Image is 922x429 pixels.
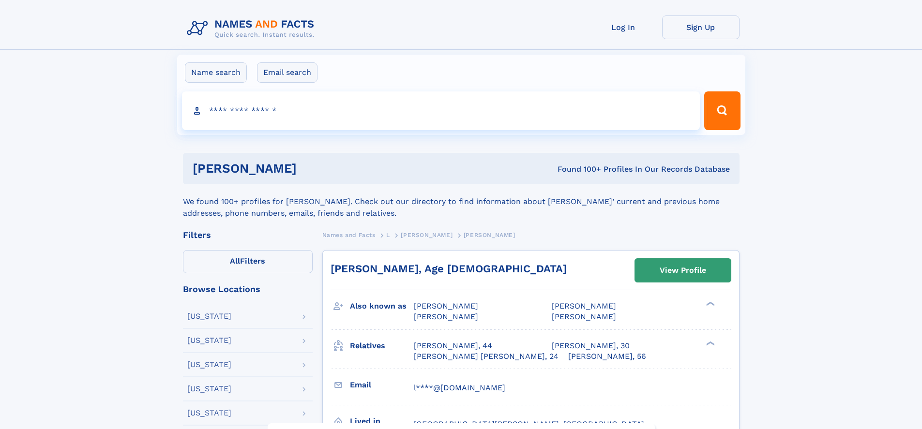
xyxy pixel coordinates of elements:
a: [PERSON_NAME] [401,229,453,241]
div: [US_STATE] [187,312,231,320]
a: [PERSON_NAME], 56 [568,351,646,362]
a: Log In [585,15,662,39]
a: [PERSON_NAME], 44 [414,340,492,351]
div: [US_STATE] [187,385,231,393]
img: Logo Names and Facts [183,15,322,42]
div: ❯ [704,340,715,346]
span: [PERSON_NAME] [414,312,478,321]
span: [GEOGRAPHIC_DATA][PERSON_NAME], [GEOGRAPHIC_DATA] [414,419,644,429]
span: [PERSON_NAME] [414,301,478,311]
label: Email search [257,62,317,83]
h3: Email [350,377,414,393]
div: ❯ [704,301,715,307]
span: [PERSON_NAME] [401,232,453,238]
div: We found 100+ profiles for [PERSON_NAME]. Check out our directory to find information about [PERS... [183,184,740,219]
span: All [230,256,240,266]
a: Names and Facts [322,229,376,241]
span: [PERSON_NAME] [464,232,515,238]
div: View Profile [660,259,706,281]
div: Filters [183,231,313,239]
a: [PERSON_NAME], Age [DEMOGRAPHIC_DATA] [331,263,567,275]
a: View Profile [635,259,731,282]
button: Search Button [704,91,740,130]
div: Browse Locations [183,285,313,294]
div: [US_STATE] [187,337,231,344]
h1: [PERSON_NAME] [193,163,427,175]
span: L [386,232,390,238]
input: search input [182,91,700,130]
span: [PERSON_NAME] [552,312,616,321]
div: [US_STATE] [187,409,231,417]
h3: Relatives [350,338,414,354]
a: Sign Up [662,15,740,39]
label: Name search [185,62,247,83]
a: L [386,229,390,241]
div: [US_STATE] [187,361,231,369]
h3: Also known as [350,298,414,314]
label: Filters [183,250,313,273]
span: [PERSON_NAME] [552,301,616,311]
div: Found 100+ Profiles In Our Records Database [427,164,730,175]
a: [PERSON_NAME], 30 [552,340,630,351]
a: [PERSON_NAME] [PERSON_NAME], 24 [414,351,559,362]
